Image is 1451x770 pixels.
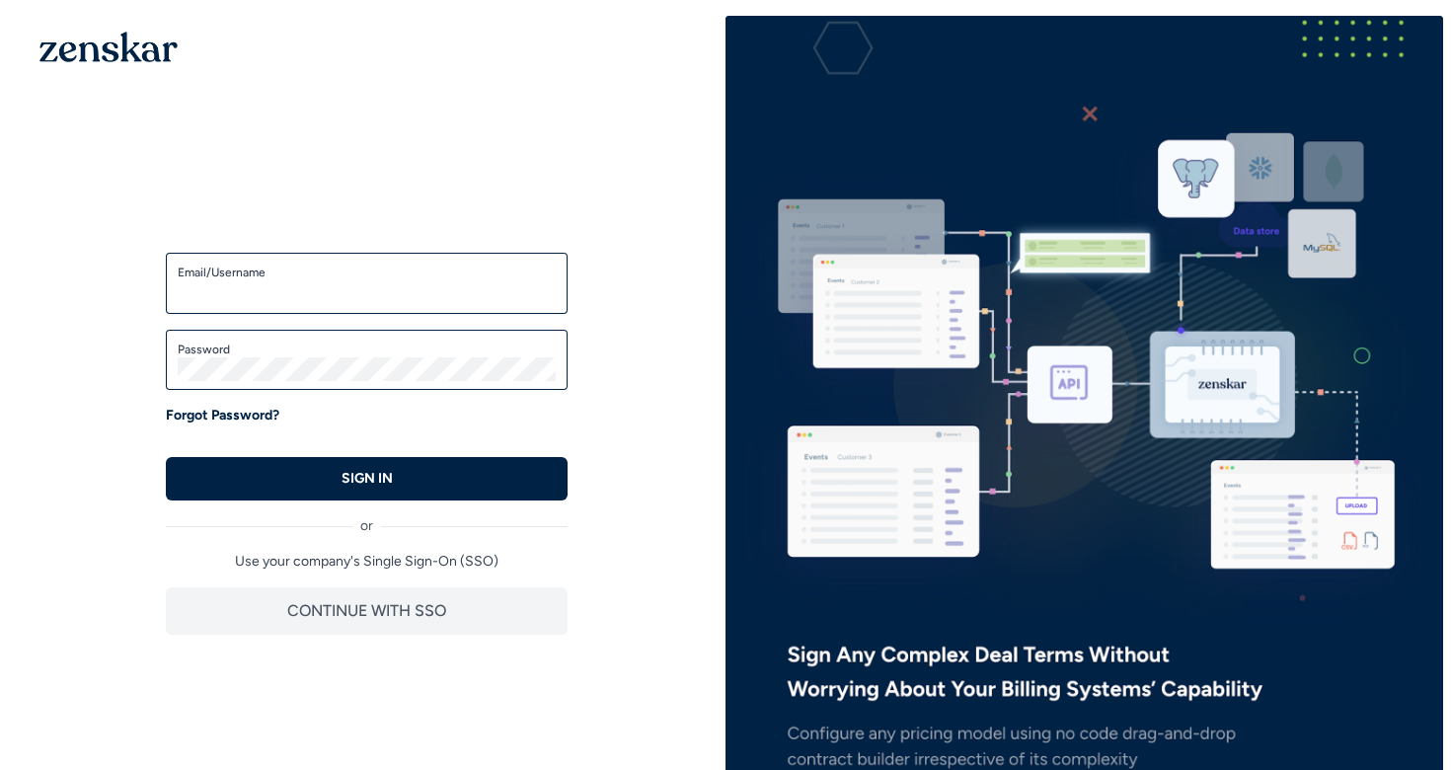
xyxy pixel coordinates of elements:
a: Forgot Password? [166,406,279,425]
p: SIGN IN [342,469,393,489]
img: 1OGAJ2xQqyY4LXKgY66KYq0eOWRCkrZdAb3gUhuVAqdWPZE9SRJmCz+oDMSn4zDLXe31Ii730ItAGKgCKgCCgCikA4Av8PJUP... [39,32,178,62]
p: Use your company's Single Sign-On (SSO) [166,552,568,572]
label: Password [178,342,556,357]
button: CONTINUE WITH SSO [166,587,568,635]
label: Email/Username [178,265,556,280]
div: or [166,500,568,536]
button: SIGN IN [166,457,568,500]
